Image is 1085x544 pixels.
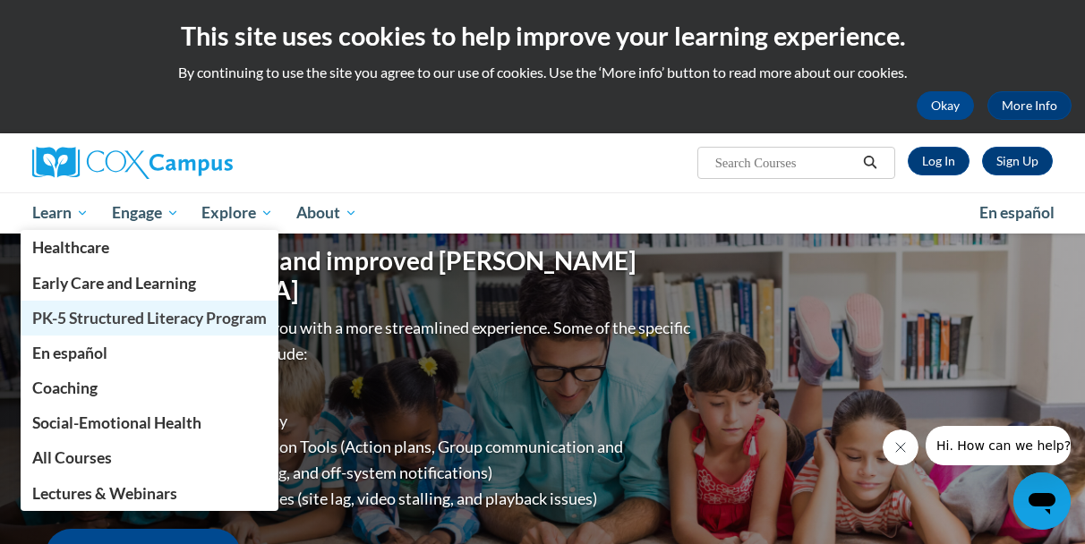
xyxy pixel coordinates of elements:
[81,434,695,486] li: Enhanced Group Collaboration Tools (Action plans, Group communication and collaboration tools, re...
[713,152,857,174] input: Search Courses
[926,426,1071,465] iframe: Message from company
[32,238,109,257] span: Healthcare
[32,413,201,432] span: Social-Emotional Health
[46,315,695,367] p: Overall, we are proud to provide you with a more streamlined experience. Some of the specific cha...
[32,484,177,503] span: Lectures & Webinars
[1013,472,1071,530] iframe: Button to launch messaging window
[21,301,278,336] a: PK-5 Structured Literacy Program
[32,309,267,327] span: PK-5 Structured Literacy Program
[46,246,695,306] h1: Welcome to the new and improved [PERSON_NAME][GEOGRAPHIC_DATA]
[982,147,1053,175] a: Register
[917,91,974,120] button: Okay
[201,202,273,224] span: Explore
[32,378,98,397] span: Coaching
[13,63,1072,82] p: By continuing to use the site you agree to our use of cookies. Use the ‘More info’ button to read...
[81,486,695,512] li: Diminished progression issues (site lag, video stalling, and playback issues)
[21,336,278,370] a: En español
[32,344,107,362] span: En español
[21,192,100,234] a: Learn
[32,448,112,467] span: All Courses
[987,91,1072,120] a: More Info
[112,202,179,224] span: Engage
[81,382,695,408] li: Improved Site Navigation
[21,405,278,440] a: Social-Emotional Health
[13,18,1072,54] h2: This site uses cookies to help improve your learning experience.
[32,147,355,179] a: Cox Campus
[100,192,191,234] a: Engage
[190,192,285,234] a: Explore
[21,230,278,265] a: Healthcare
[883,429,918,465] iframe: Close message
[32,274,196,293] span: Early Care and Learning
[32,202,89,224] span: Learn
[979,203,1055,222] span: En español
[32,147,233,179] img: Cox Campus
[285,192,369,234] a: About
[21,476,278,511] a: Lectures & Webinars
[968,194,1066,232] a: En español
[296,202,357,224] span: About
[908,147,970,175] a: Log In
[21,370,278,405] a: Coaching
[19,192,1066,234] div: Main menu
[21,440,278,475] a: All Courses
[21,266,278,301] a: Early Care and Learning
[81,408,695,434] li: Greater Device Compatibility
[857,152,884,174] button: Search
